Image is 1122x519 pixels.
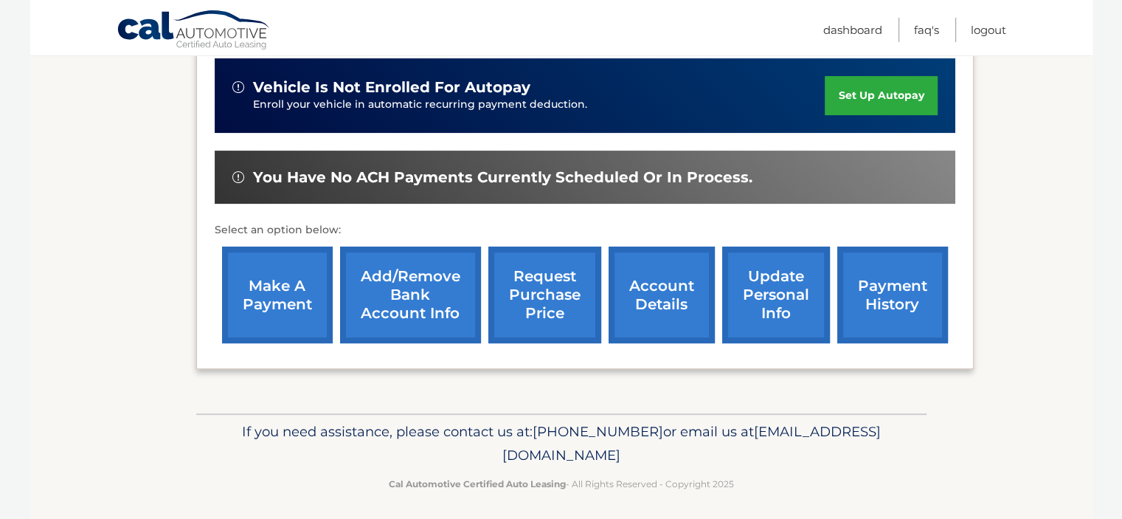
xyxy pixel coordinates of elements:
[722,247,830,343] a: update personal info
[232,81,244,93] img: alert-white.svg
[232,171,244,183] img: alert-white.svg
[389,478,566,489] strong: Cal Automotive Certified Auto Leasing
[914,18,939,42] a: FAQ's
[502,423,881,464] span: [EMAIL_ADDRESS][DOMAIN_NAME]
[488,247,601,343] a: request purchase price
[340,247,481,343] a: Add/Remove bank account info
[971,18,1006,42] a: Logout
[609,247,715,343] a: account details
[206,420,917,467] p: If you need assistance, please contact us at: or email us at
[837,247,948,343] a: payment history
[222,247,333,343] a: make a payment
[825,76,937,115] a: set up autopay
[533,423,663,440] span: [PHONE_NUMBER]
[253,78,530,97] span: vehicle is not enrolled for autopay
[253,97,825,113] p: Enroll your vehicle in automatic recurring payment deduction.
[253,168,752,187] span: You have no ACH payments currently scheduled or in process.
[206,476,917,492] p: - All Rights Reserved - Copyright 2025
[215,221,955,239] p: Select an option below:
[117,10,271,52] a: Cal Automotive
[823,18,882,42] a: Dashboard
